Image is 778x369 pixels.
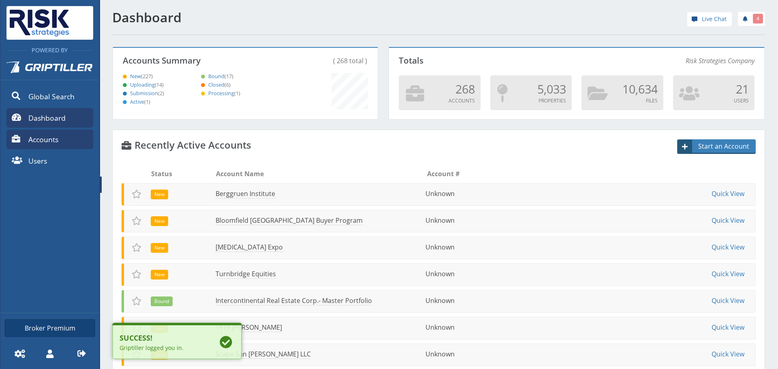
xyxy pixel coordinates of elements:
a: Quick View [712,269,744,278]
span: Add to Favorites [132,269,141,279]
span: Submission [120,90,164,97]
span: (14) [155,81,164,88]
span: 10,634 [622,81,658,97]
li: Unknown [425,349,489,359]
a: Quick View [712,296,744,305]
li: Unknown [425,296,489,305]
a: 4 [738,12,765,26]
span: Risk Strategies Company [686,56,754,66]
span: New [120,73,153,80]
span: (1) [234,90,240,97]
span: (1) [144,98,150,105]
span: Dashboard [28,113,66,123]
a: Dashboard [6,108,93,128]
span: Powered By [28,46,72,54]
h4: Recently Active Accounts [122,139,251,150]
a: Griptiller [0,55,99,85]
a: Turnbridge Equities [216,269,276,279]
a: Submission(2) [120,90,164,97]
p: Accounts [404,97,474,105]
span: Closed [198,81,231,88]
a: Quick View [712,189,744,198]
b: Success! [120,333,205,343]
li: Unknown [425,215,489,225]
a: Accounts [6,130,93,149]
li: Unknown [425,189,489,198]
span: Add to Favorites [132,243,141,252]
a: New(227) [120,73,153,80]
span: Active [120,98,150,105]
img: Risk Strategies Company [6,6,72,40]
span: Bound [198,73,233,80]
a: Bound(17) [198,73,233,80]
li: Status [151,169,215,179]
p: Users [679,97,749,105]
h1: Dashboard [112,10,434,25]
span: (17) [224,73,233,80]
p: Accounts Summary [123,56,262,65]
a: Uploading(14) [120,81,164,88]
a: Processing(1) [198,90,240,97]
span: New [154,218,165,225]
p: Files [587,97,657,105]
span: (2) [158,90,164,97]
span: Add to Favorites [132,216,141,226]
li: Unknown [425,242,489,252]
div: ( 268 total ) [271,56,368,66]
span: 21 [736,81,749,97]
div: notifications [732,10,765,26]
span: Live Chat [702,15,727,23]
a: Intercontinental Real Estate Corp.- Master Portfolio [216,296,372,305]
a: Quick View [712,243,744,252]
span: New [154,191,165,198]
span: Start an Account [693,141,755,151]
span: Global Search [28,91,75,102]
span: New [154,244,165,252]
a: Bloomfield [GEOGRAPHIC_DATA] Buyer Program [216,216,363,225]
a: Quick View [712,323,744,332]
a: Quick View [712,216,744,225]
span: (227) [141,73,153,80]
p: Properties [496,97,566,105]
li: Account Name [216,169,425,179]
p: Totals [399,56,572,65]
span: Add to Favorites [132,189,141,199]
a: Broker Premium [4,319,95,337]
li: Unknown [425,322,489,332]
span: Uploading [120,81,164,88]
span: Users [28,156,47,166]
a: Berggruen Institute [216,189,275,198]
span: 268 [455,81,475,97]
a: [MEDICAL_DATA] Expo [216,243,283,252]
span: (6) [224,81,231,88]
span: 4 [757,15,759,22]
a: Global Search [6,87,93,106]
a: Scape San [PERSON_NAME] LLC [216,350,311,359]
a: 1919 [PERSON_NAME] [216,323,282,332]
span: Add to Favorites [132,296,141,306]
a: Quick View [712,350,744,358]
span: 5,033 [537,81,566,97]
span: Bound [154,298,169,305]
button: Start an Account [677,139,756,154]
div: Griptiller logged you in. [120,343,205,352]
span: Accounts [28,134,58,145]
a: Closed(6) [198,81,231,88]
a: Users [6,151,93,171]
div: help [687,12,732,29]
li: Account # [427,169,491,179]
a: Live Chat [687,12,732,26]
span: New [154,271,165,278]
a: Active(1) [120,98,150,105]
span: Processing [198,90,240,97]
li: Unknown [425,269,489,279]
